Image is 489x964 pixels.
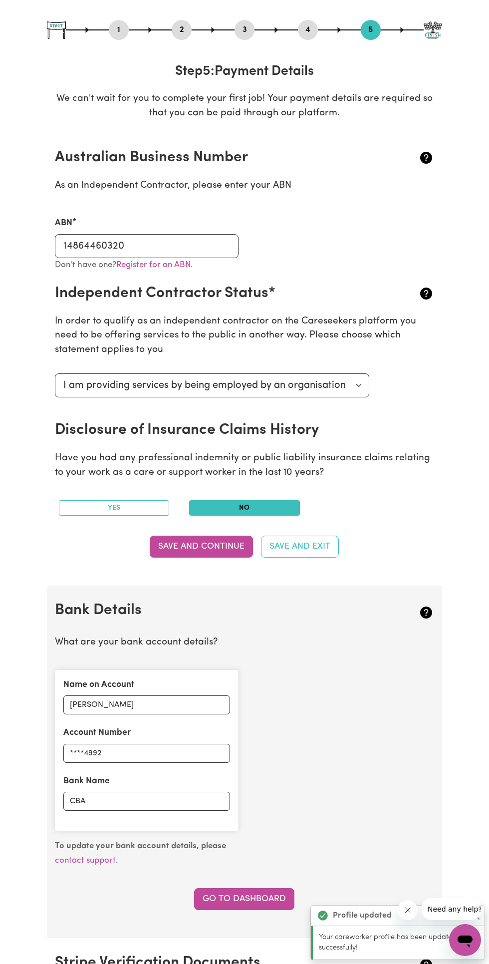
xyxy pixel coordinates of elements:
[449,924,481,956] iframe: Button to launch messaging window
[298,23,318,36] button: Go to step 4
[55,261,193,269] small: Don't have one?
[422,898,481,920] iframe: Message from company
[319,932,479,954] p: Your careworker profile has been updated successfully!
[398,900,418,920] iframe: Close message
[59,500,170,516] button: Yes
[109,23,129,36] button: Go to step 1
[55,285,371,303] h2: Independent Contractor Status*
[63,775,110,788] label: Bank Name
[47,64,443,80] h3: Step 5 : Payment Details
[63,695,230,714] input: Holly Peers
[55,856,116,865] a: contact support
[55,842,226,865] small: .
[116,261,193,269] a: Register for an ABN.
[172,23,192,36] button: Go to step 2
[47,92,443,121] p: We can't wait for you to complete your first job! Your payment details are required so that you c...
[361,23,381,36] button: Go to step 5
[333,910,392,922] strong: Profile updated
[55,234,239,258] input: e.g. 51 824 753 556
[261,536,339,558] button: Save and Exit
[63,678,134,691] label: Name on Account
[235,23,254,36] button: Go to step 3
[55,451,435,480] p: Have you had any professional indemnity or public liability insurance claims relating to your wor...
[55,315,435,357] p: In order to qualify as an independent contractor on the Careseekers platform you need to be offer...
[150,536,253,558] button: Save and Continue
[55,842,226,850] b: To update your bank account details, please
[63,744,230,763] input: e.g. 000123456
[55,217,72,230] label: ABN
[189,500,300,516] button: No
[55,636,435,650] p: What are your bank account details?
[194,888,294,910] a: Go to Dashboard
[55,602,371,620] h2: Bank Details
[6,7,60,15] span: Need any help?
[63,726,131,739] label: Account Number
[55,149,371,167] h2: Australian Business Number
[55,179,435,193] p: As an Independent Contractor, please enter your ABN
[55,421,371,439] h2: Disclosure of Insurance Claims History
